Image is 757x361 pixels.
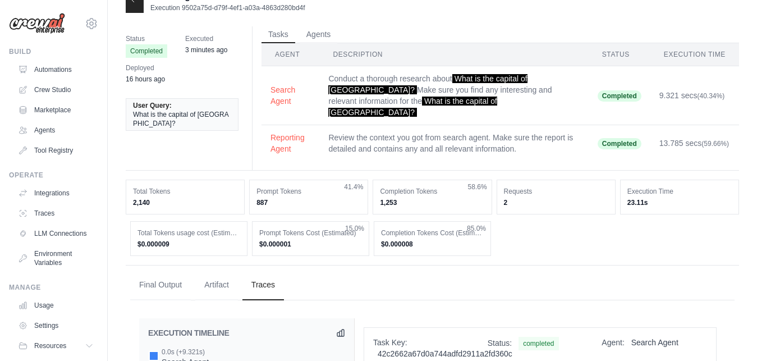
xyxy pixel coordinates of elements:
[126,75,165,83] time: September 1, 2025 at 19:52 IST
[598,138,641,149] span: Completed
[701,140,729,148] span: (59.66%)
[13,204,98,222] a: Traces
[256,198,361,207] dd: 887
[150,3,305,12] p: Execution 9502a75d-d79f-4ef1-a03a-4863d280bd4f
[130,270,191,300] button: Final Output
[13,101,98,119] a: Marketplace
[185,46,227,54] time: September 2, 2025 at 11:19 IST
[133,110,231,128] span: What is the capital of [GEOGRAPHIC_DATA]?
[126,33,167,44] span: Status
[256,187,361,196] dt: Prompt Tokens
[319,66,588,125] td: Conduct a thorough research about Make sure you find any interesting and relevant information for...
[373,338,407,347] span: Task Key:
[504,198,608,207] dd: 2
[137,229,240,237] dt: Total Tokens usage cost (Estimated)
[319,125,588,162] td: Review the context you got from search agent. Make sure the report is detailed and contains any a...
[627,198,732,207] dd: 23.11s
[589,43,650,66] th: Status
[34,341,66,350] span: Resources
[133,187,237,196] dt: Total Tokens
[133,198,237,207] dd: 2,140
[270,84,311,107] button: Search Agent
[13,81,98,99] a: Crew Studio
[162,348,209,357] div: 0.0s (+9.321s)
[9,47,98,56] div: Build
[13,61,98,79] a: Automations
[468,182,487,191] span: 58.6%
[13,121,98,139] a: Agents
[13,225,98,243] a: LLM Connections
[650,66,739,125] td: 9.321 secs
[195,270,238,300] button: Artifact
[328,74,527,94] span: What is the capital of [GEOGRAPHIC_DATA]?
[602,338,624,347] span: Agent:
[488,339,512,348] span: Status:
[13,245,98,272] a: Environment Variables
[13,317,98,335] a: Settings
[627,187,732,196] dt: Execution Time
[261,26,295,43] button: Tasks
[701,307,757,361] iframe: Chat Widget
[126,62,165,74] span: Deployed
[261,43,320,66] th: Agent
[380,198,484,207] dd: 1,253
[270,132,311,154] button: Reporting Agent
[259,240,362,249] dd: $0.000001
[380,187,484,196] dt: Completion Tokens
[381,240,484,249] dd: $0.000008
[13,184,98,202] a: Integrations
[300,26,338,43] button: Agents
[148,327,230,339] h2: EXECUTION TIMELINE
[242,270,284,300] button: Traces
[126,44,167,58] span: Completed
[328,97,497,117] span: What is the capital of [GEOGRAPHIC_DATA]?
[519,337,558,350] span: completed
[631,338,678,347] span: Search Agent
[9,171,98,180] div: Operate
[344,182,363,191] span: 41.4%
[259,229,362,237] dt: Prompt Tokens Cost (Estimated)
[345,224,364,233] span: 15.0%
[381,229,484,237] dt: Completion Tokens Cost (Estimated)
[698,92,725,100] span: (40.34%)
[504,187,608,196] dt: Requests
[467,224,486,233] span: 85.0%
[378,349,512,358] span: 42c2662a67d0a744adfd2911a2fd360c
[9,283,98,292] div: Manage
[650,43,739,66] th: Execution Time
[185,33,227,44] span: Executed
[137,240,240,249] dd: $0.000009
[598,90,641,102] span: Completed
[133,101,172,110] span: User Query:
[13,141,98,159] a: Tool Registry
[9,13,65,34] img: Logo
[650,125,739,162] td: 13.785 secs
[319,43,588,66] th: Description
[13,296,98,314] a: Usage
[13,337,98,355] button: Resources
